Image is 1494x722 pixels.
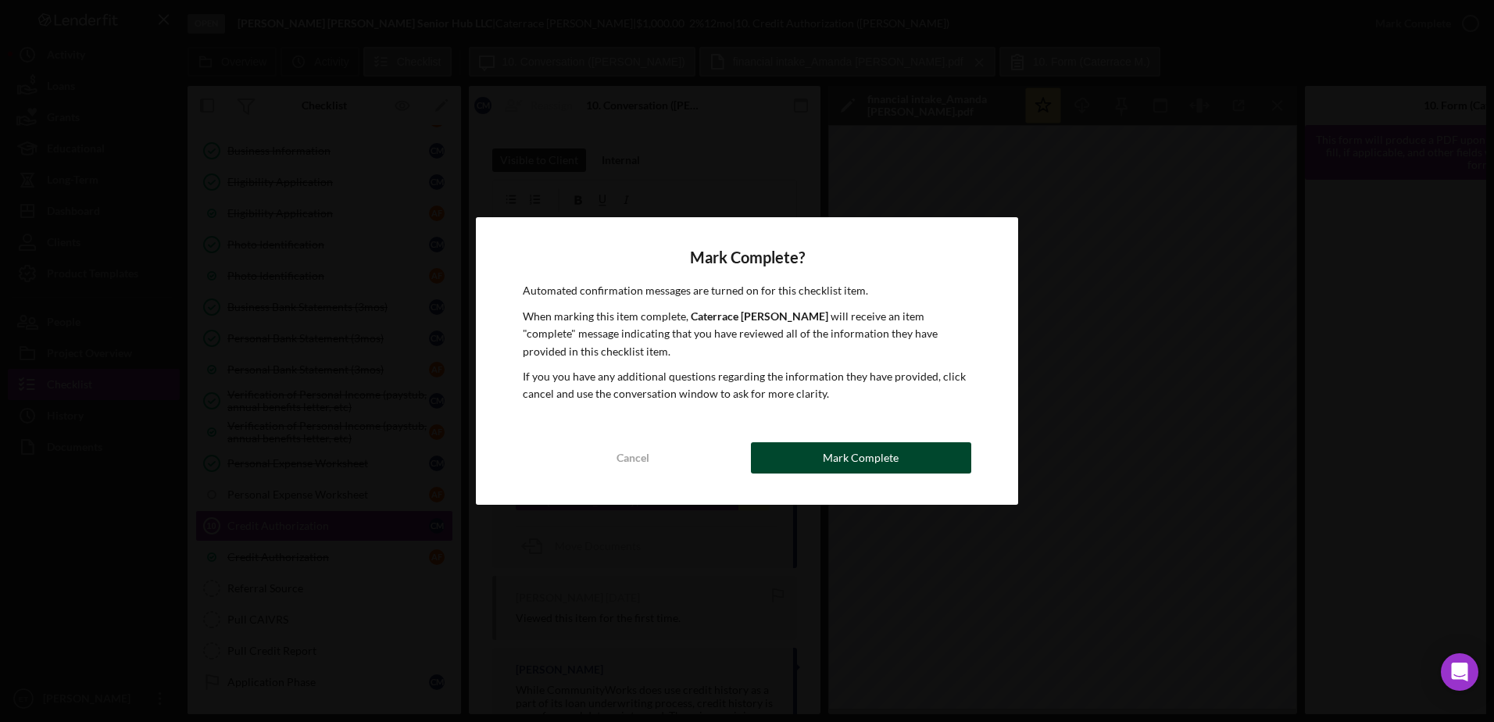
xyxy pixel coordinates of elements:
[523,308,971,360] p: When marking this item complete, will receive an item "complete" message indicating that you have...
[523,248,971,266] h4: Mark Complete?
[691,309,828,323] b: Caterrace [PERSON_NAME]
[823,442,899,474] div: Mark Complete
[617,442,649,474] div: Cancel
[751,442,971,474] button: Mark Complete
[1441,653,1478,691] div: Open Intercom Messenger
[523,442,743,474] button: Cancel
[523,368,971,403] p: If you you have any additional questions regarding the information they have provided, click canc...
[523,282,971,299] p: Automated confirmation messages are turned on for this checklist item.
